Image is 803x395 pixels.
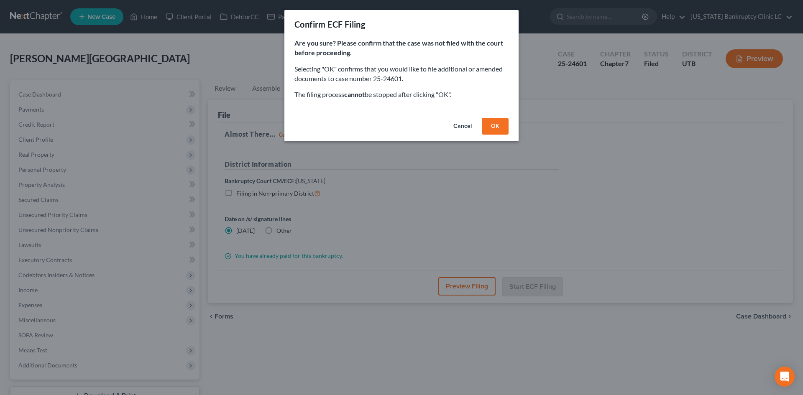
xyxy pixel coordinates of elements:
[294,18,365,30] div: Confirm ECF Filing
[447,118,478,135] button: Cancel
[294,39,503,56] strong: Are you sure? Please confirm that the case was not filed with the court before proceeding.
[294,90,509,99] p: The filing process be stopped after clicking "OK".
[294,64,509,84] p: Selecting "OK" confirms that you would like to file additional or amended documents to case numbe...
[482,118,509,135] button: OK
[775,367,795,387] div: Open Intercom Messenger
[344,90,365,98] strong: cannot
